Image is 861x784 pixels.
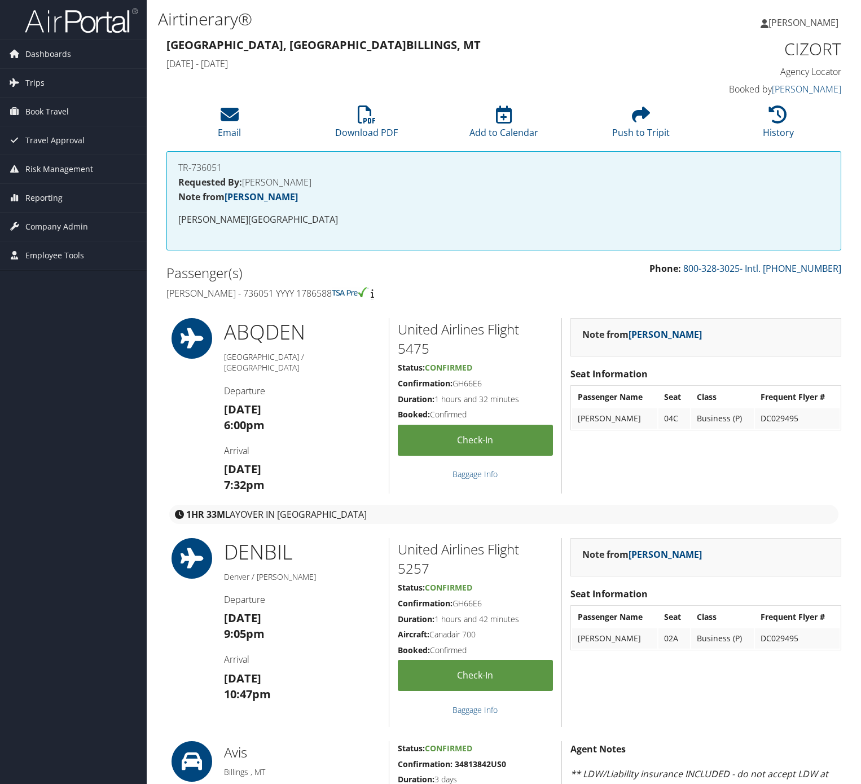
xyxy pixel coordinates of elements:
[25,241,84,270] span: Employee Tools
[224,318,380,346] h1: ABQ DEN
[686,65,842,78] h4: Agency Locator
[169,505,838,524] div: layover in [GEOGRAPHIC_DATA]
[453,704,498,715] a: Baggage Info
[218,112,241,139] a: Email
[658,607,690,627] th: Seat
[224,571,380,583] h5: Denver / [PERSON_NAME]
[186,508,225,521] strong: 1HR 33M
[178,178,829,187] h4: [PERSON_NAME]
[398,743,425,754] strong: Status:
[225,191,298,203] a: [PERSON_NAME]
[166,58,669,70] h4: [DATE] - [DATE]
[398,409,430,420] strong: Booked:
[398,409,553,420] h5: Confirmed
[25,126,85,155] span: Travel Approval
[224,385,380,397] h4: Departure
[425,743,472,754] span: Confirmed
[425,362,472,373] span: Confirmed
[398,614,553,625] h5: 1 hours and 42 minutes
[755,628,840,649] td: DC029495
[178,163,829,172] h4: TR-736051
[425,582,472,593] span: Confirmed
[691,628,754,649] td: Business (P)
[25,40,71,68] span: Dashboards
[224,461,261,477] strong: [DATE]
[582,548,702,561] strong: Note from
[691,607,754,627] th: Class
[178,176,242,188] strong: Requested By:
[686,83,842,95] h4: Booked by
[772,83,841,95] a: [PERSON_NAME]
[570,743,626,755] strong: Agent Notes
[398,425,553,456] a: Check-in
[572,607,657,627] th: Passenger Name
[398,320,553,358] h2: United Airlines Flight 5475
[398,629,429,640] strong: Aircraft:
[629,548,702,561] a: [PERSON_NAME]
[224,538,380,566] h1: DEN BIL
[453,469,498,479] a: Baggage Info
[25,155,93,183] span: Risk Management
[398,645,553,656] h5: Confirmed
[178,213,829,227] p: [PERSON_NAME][GEOGRAPHIC_DATA]
[224,351,380,373] h5: [GEOGRAPHIC_DATA] / [GEOGRAPHIC_DATA]
[686,37,842,61] h1: CIZORT
[658,628,690,649] td: 02A
[224,610,261,626] strong: [DATE]
[691,408,754,429] td: Business (P)
[224,417,265,433] strong: 6:00pm
[224,402,261,417] strong: [DATE]
[178,191,298,203] strong: Note from
[570,588,648,600] strong: Seat Information
[398,629,553,640] h5: Canadair 700
[755,408,840,429] td: DC029495
[224,686,271,702] strong: 10:47pm
[224,653,380,666] h4: Arrival
[332,287,368,297] img: tsa-precheck.png
[398,660,553,691] a: Check-in
[612,112,670,139] a: Push to Tripit
[224,671,261,686] strong: [DATE]
[166,263,495,283] h2: Passenger(s)
[582,328,702,341] strong: Note from
[761,6,850,39] a: [PERSON_NAME]
[572,408,657,429] td: [PERSON_NAME]
[658,408,690,429] td: 04C
[158,7,619,31] h1: Airtinerary®
[398,598,453,609] strong: Confirmation:
[398,645,430,655] strong: Booked:
[398,759,506,769] strong: Confirmation: 34813842US0
[224,743,380,762] h2: Avis
[398,614,434,624] strong: Duration:
[25,69,45,97] span: Trips
[224,626,265,641] strong: 9:05pm
[224,593,380,606] h4: Departure
[398,394,553,405] h5: 1 hours and 32 minutes
[763,112,794,139] a: History
[398,582,425,593] strong: Status:
[224,444,380,457] h4: Arrival
[224,767,380,778] h5: Billings , MT
[572,628,657,649] td: [PERSON_NAME]
[398,394,434,404] strong: Duration:
[25,184,63,212] span: Reporting
[755,387,840,407] th: Frequent Flyer #
[469,112,538,139] a: Add to Calendar
[398,362,425,373] strong: Status:
[658,387,690,407] th: Seat
[398,378,453,389] strong: Confirmation:
[335,112,398,139] a: Download PDF
[398,598,553,609] h5: GH66E6
[398,540,553,578] h2: United Airlines Flight 5257
[224,477,265,492] strong: 7:32pm
[166,287,495,299] h4: [PERSON_NAME] - 736051 YYYY 1786588
[691,387,754,407] th: Class
[25,7,138,34] img: airportal-logo.png
[649,262,681,275] strong: Phone:
[755,607,840,627] th: Frequent Flyer #
[398,378,553,389] h5: GH66E6
[166,37,481,52] strong: [GEOGRAPHIC_DATA], [GEOGRAPHIC_DATA] Billings, MT
[570,368,648,380] strong: Seat Information
[629,328,702,341] a: [PERSON_NAME]
[25,213,88,241] span: Company Admin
